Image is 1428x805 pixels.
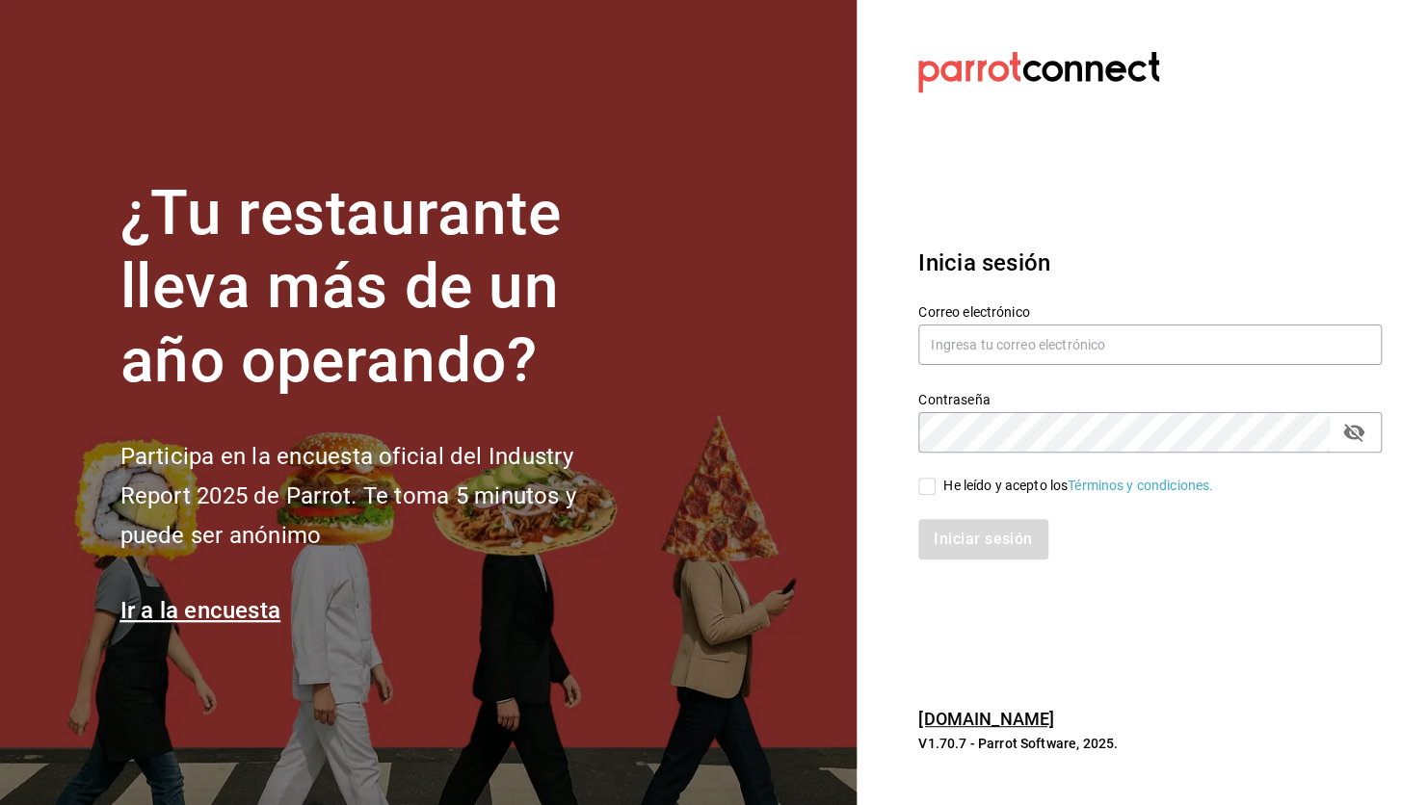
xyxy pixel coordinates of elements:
a: Términos y condiciones. [1068,478,1213,493]
button: passwordField [1337,416,1370,449]
h2: Participa en la encuesta oficial del Industry Report 2025 de Parrot. Te toma 5 minutos y puede se... [119,437,640,555]
div: He leído y acepto los [943,476,1213,496]
h1: ¿Tu restaurante lleva más de un año operando? [119,177,640,399]
p: V1.70.7 - Parrot Software, 2025. [918,734,1382,753]
label: Contraseña [918,392,1382,405]
input: Ingresa tu correo electrónico [918,325,1382,365]
label: Correo electrónico [918,304,1382,318]
a: Ir a la encuesta [119,597,280,624]
h3: Inicia sesión [918,246,1382,280]
a: [DOMAIN_NAME] [918,709,1054,729]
